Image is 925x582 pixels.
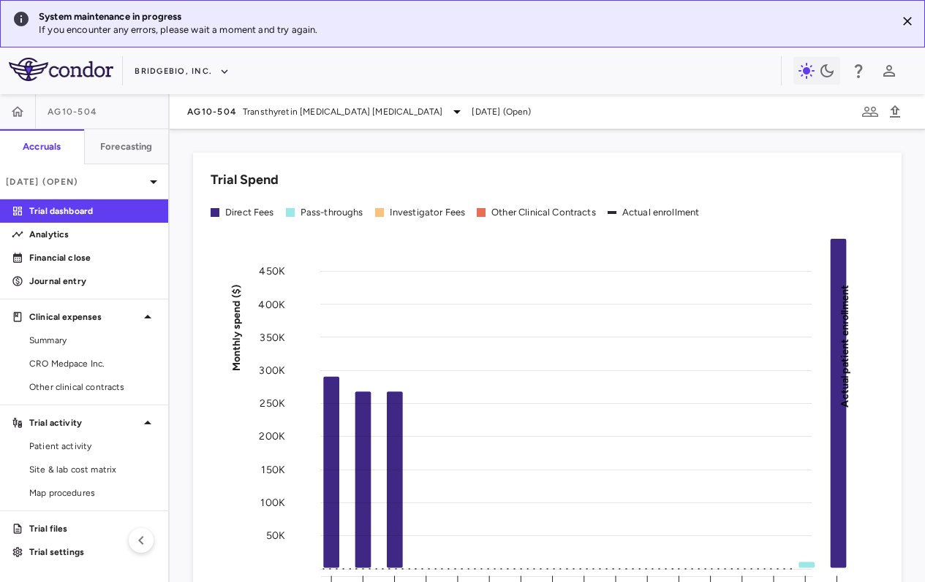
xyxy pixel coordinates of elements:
[260,496,285,508] tspan: 100K
[39,10,885,23] div: System maintenance in progress
[29,275,156,288] p: Journal entry
[29,228,156,241] p: Analytics
[259,265,285,277] tspan: 450K
[23,140,61,153] h6: Accruals
[29,416,139,429] p: Trial activity
[29,334,156,347] span: Summary
[9,58,113,81] img: logo-full-SnFGN8VE.png
[259,430,285,443] tspan: 200K
[260,331,285,343] tspan: 350K
[29,440,156,453] span: Patient activity
[472,105,531,118] span: [DATE] (Open)
[839,284,851,407] tspan: Actual patient enrollment
[896,10,918,32] button: Close
[29,251,156,264] p: Financial close
[266,529,285,542] tspan: 50K
[29,204,156,218] p: Trial dashboard
[29,310,139,323] p: Clinical expenses
[29,357,156,370] span: CRO Medpace Inc.
[260,397,285,410] tspan: 250K
[6,175,145,188] p: [DATE] (Open)
[29,522,156,535] p: Trial files
[211,170,279,190] h6: Trial Spend
[225,206,274,219] div: Direct Fees
[48,106,97,118] span: AG10-504
[259,364,285,377] tspan: 300K
[622,206,700,219] div: Actual enrollment
[39,23,885,37] p: If you encounter any errors, please wait a moment and try again.
[491,206,596,219] div: Other Clinical Contracts
[187,106,237,118] span: AG10-504
[301,206,363,219] div: Pass-throughs
[243,105,442,118] span: Transthyretin [MEDICAL_DATA] [MEDICAL_DATA]
[29,380,156,394] span: Other clinical contracts
[29,486,156,499] span: Map procedures
[29,463,156,476] span: Site & lab cost matrix
[261,463,285,475] tspan: 150K
[100,140,153,153] h6: Forecasting
[29,545,156,559] p: Trial settings
[390,206,466,219] div: Investigator Fees
[230,284,243,371] tspan: Monthly spend ($)
[135,60,230,83] button: BridgeBio, Inc.
[258,298,285,310] tspan: 400K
